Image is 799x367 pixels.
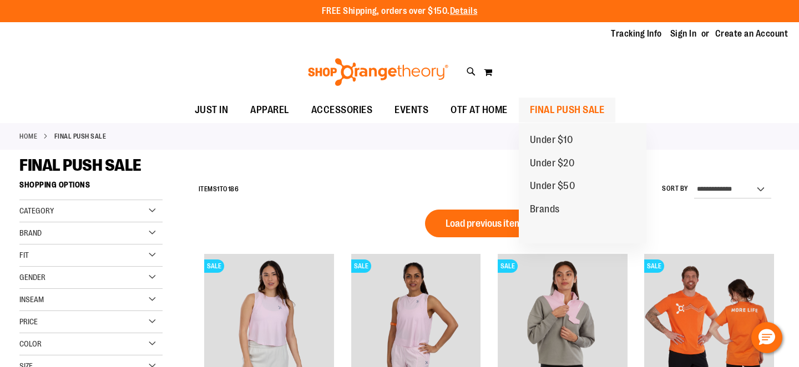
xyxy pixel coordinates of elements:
span: 1 [217,185,220,193]
a: Tracking Info [611,28,662,40]
strong: FINAL PUSH SALE [54,131,107,141]
span: Load previous items [446,218,527,229]
button: Hello, have a question? Let’s chat. [751,322,782,353]
span: SALE [644,259,664,273]
span: Category [19,206,54,215]
a: Home [19,131,37,141]
span: JUST IN [195,98,229,123]
a: FINAL PUSH SALE [519,98,616,123]
span: Inseam [19,295,44,304]
span: 186 [228,185,239,193]
span: FINAL PUSH SALE [530,98,605,123]
span: SALE [204,259,224,273]
a: Sign In [670,28,697,40]
span: Brands [530,203,560,217]
span: Under $50 [530,180,575,194]
img: Shop Orangetheory [306,58,450,86]
span: Color [19,339,42,348]
span: Brand [19,228,42,237]
span: OTF AT HOME [451,98,508,123]
span: FINAL PUSH SALE [19,156,141,175]
span: ACCESSORIES [311,98,373,123]
label: Sort By [662,184,689,193]
ul: FINAL PUSH SALE [519,123,646,243]
a: EVENTS [383,98,439,123]
h2: Items to [199,181,239,198]
a: Under $20 [519,152,586,175]
span: SALE [351,259,371,273]
span: Under $10 [530,134,573,148]
a: JUST IN [184,98,240,123]
span: SALE [498,259,518,273]
a: ACCESSORIES [300,98,384,123]
a: Under $50 [519,175,586,198]
span: Price [19,317,38,326]
a: OTF AT HOME [439,98,519,123]
span: Fit [19,251,29,259]
span: EVENTS [395,98,428,123]
span: Gender [19,273,45,282]
a: APPAREL [239,98,300,123]
a: Create an Account [715,28,788,40]
span: APPAREL [250,98,289,123]
button: Load previous items [425,210,547,237]
p: FREE Shipping, orders over $150. [322,5,478,18]
span: Under $20 [530,157,575,171]
a: Details [450,6,478,16]
a: Brands [519,198,571,221]
a: Under $10 [519,129,584,152]
strong: Shopping Options [19,175,163,200]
